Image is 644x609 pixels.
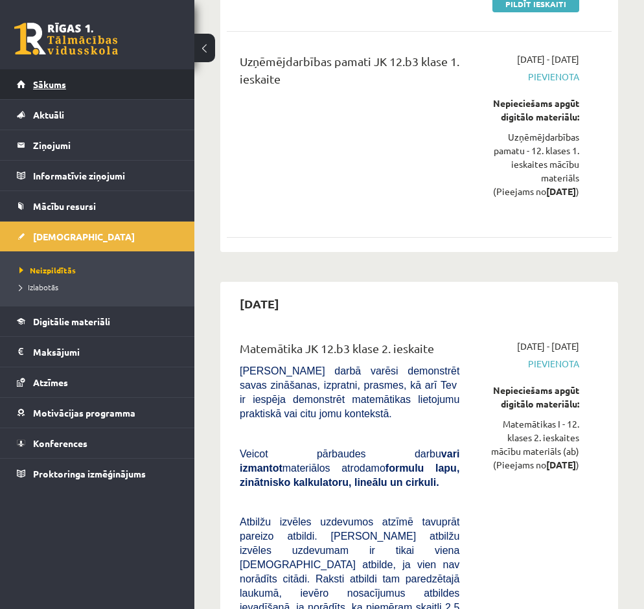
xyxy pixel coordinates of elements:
a: Digitālie materiāli [17,306,178,336]
div: Nepieciešams apgūt digitālo materiālu: [479,97,579,124]
a: Konferences [17,428,178,458]
a: Maksājumi [17,337,178,367]
span: Aktuāli [33,109,64,121]
legend: Informatīvie ziņojumi [33,161,178,190]
legend: Ziņojumi [33,130,178,160]
a: Rīgas 1. Tālmācības vidusskola [14,23,118,55]
a: Izlabotās [19,281,181,293]
span: Sākums [33,78,66,90]
div: Uzņēmējdarbības pamati JK 12.b3 klase 1. ieskaite [240,52,459,94]
span: Neizpildītās [19,265,76,275]
span: Izlabotās [19,282,58,292]
span: Konferences [33,437,87,449]
strong: [DATE] [546,185,576,197]
legend: Maksājumi [33,337,178,367]
span: [DATE] - [DATE] [517,52,579,66]
strong: [DATE] [546,459,576,470]
a: Ziņojumi [17,130,178,160]
a: Aktuāli [17,100,178,130]
span: Mācību resursi [33,200,96,212]
b: vari izmantot [240,448,459,474]
span: Motivācijas programma [33,407,135,419]
span: Digitālie materiāli [33,316,110,327]
a: Motivācijas programma [17,398,178,428]
span: [DATE] - [DATE] [517,339,579,353]
div: Nepieciešams apgūt digitālo materiālu: [479,384,579,411]
h2: [DATE] [227,288,292,319]
div: Uzņēmējdarbības pamatu - 12. klases 1. ieskaites mācību materiāls (Pieejams no ) [479,130,579,198]
span: Pievienota [479,357,579,371]
span: [PERSON_NAME] darbā varēsi demonstrēt savas zināšanas, izpratni, prasmes, kā arī Tev ir iespēja d... [240,365,459,419]
div: Matemātikas I - 12. klases 2. ieskaites mācību materiāls (ab) (Pieejams no ) [479,417,579,472]
a: [DEMOGRAPHIC_DATA] [17,222,178,251]
span: Pievienota [479,70,579,84]
a: Atzīmes [17,367,178,397]
span: Proktoringa izmēģinājums [33,468,146,479]
span: Atzīmes [33,376,68,388]
b: formulu lapu, zinātnisko kalkulatoru, lineālu un cirkuli. [240,463,459,488]
span: [DEMOGRAPHIC_DATA] [33,231,135,242]
div: Matemātika JK 12.b3 klase 2. ieskaite [240,339,459,363]
a: Informatīvie ziņojumi [17,161,178,190]
a: Mācību resursi [17,191,178,221]
span: Veicot pārbaudes darbu materiālos atrodamo [240,448,459,488]
a: Proktoringa izmēģinājums [17,459,178,488]
a: Neizpildītās [19,264,181,276]
a: Sākums [17,69,178,99]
